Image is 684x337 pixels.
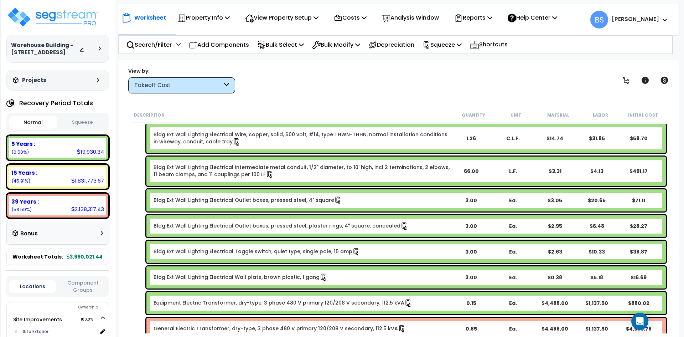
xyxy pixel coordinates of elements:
div: L.F. [493,168,533,175]
a: Individual Item [154,299,412,307]
div: $2.63 [535,248,575,255]
div: Takeoff Cost [134,81,222,90]
small: Unit [511,112,521,118]
p: Add Components [189,40,249,50]
button: Component Groups [59,279,106,294]
div: 66.00 [451,168,491,175]
div: $3.31 [535,168,575,175]
b: 15 Years : [11,169,37,177]
div: $4,488.00 [535,300,575,307]
p: View Property Setup [245,13,318,22]
p: Search/Filter [126,40,172,50]
div: $0.38 [535,274,575,281]
b: 5 Years : [11,140,35,148]
img: logo_pro_r.png [6,6,99,28]
small: 45.90886793034626% [11,178,30,184]
div: 19,930.34 [77,148,104,155]
a: Assembly Item [154,131,450,146]
small: 53.591627535118946% [11,206,32,213]
button: Squeeze [59,116,107,129]
p: Costs [334,13,367,22]
a: Individual Item [154,325,406,333]
small: Material [547,112,569,118]
a: Site Improvements 100.0% [13,316,62,323]
div: $38.87 [618,248,659,255]
div: View by: [128,67,235,75]
div: Ea. [493,197,533,204]
p: Squeeze [423,40,462,50]
b: 3,990,021.44 [67,253,103,260]
span: BS [590,11,608,29]
h3: Warehouse Building - [STREET_ADDRESS] [11,42,79,56]
div: Shortcuts [466,36,512,53]
p: Reports [454,13,492,22]
button: Locations [9,280,56,293]
div: 3.00 [451,248,491,255]
div: $5.18 [576,274,617,281]
div: $71.11 [618,197,659,204]
span: Worksheet Totals: [12,253,63,260]
p: Worksheet [134,13,166,22]
a: Assembly Item [154,248,360,256]
div: $1,137.50 [576,325,617,332]
a: Assembly Item [154,164,450,179]
div: C.L.F. [493,135,533,142]
div: 3.00 [451,197,491,204]
h3: Projects [22,77,46,84]
div: Ea. [493,223,533,230]
div: Ea. [493,248,533,255]
a: Assembly Item [154,274,327,281]
div: $2.95 [535,223,575,230]
b: [PERSON_NAME] [612,15,659,23]
div: $58.70 [618,135,659,142]
b: 39 Years : [11,198,39,205]
small: Quantity [462,112,485,118]
p: Depreciation [368,40,414,50]
small: Labor [593,112,608,118]
small: Description [134,112,165,118]
div: Ea. [493,300,533,307]
p: Shortcuts [470,40,508,50]
div: Ea. [493,274,533,281]
div: Open Intercom Messenger [631,313,648,330]
div: $14.74 [535,135,575,142]
div: 3.00 [451,274,491,281]
div: $4,986.78 [618,325,659,332]
div: $6.48 [576,223,617,230]
div: $28.27 [618,223,659,230]
p: Bulk Modify [312,40,360,50]
div: 1,831,773.67 [71,177,104,184]
div: 2,138,317.43 [71,205,104,213]
div: 1.26 [451,135,491,142]
div: 0.85 [451,325,491,332]
h4: Recovery Period Totals [19,99,93,107]
p: Bulk Select [257,40,304,50]
div: Ea. [493,325,533,332]
div: $4.13 [576,168,617,175]
p: Property Info [177,13,230,22]
div: Site Exterior [21,327,97,336]
h3: Bonus [20,231,38,237]
div: $31.85 [576,135,617,142]
a: Assembly Item [154,196,342,204]
div: Ownership [21,303,109,312]
div: $4,488.00 [535,325,575,332]
div: $20.65 [576,197,617,204]
small: Initial Cost [628,112,658,118]
div: $3.05 [535,197,575,204]
p: Help Center [508,13,557,22]
div: 3.00 [451,223,491,230]
div: $491.17 [618,168,659,175]
div: $1,137.50 [576,300,617,307]
small: 0.4995045345347952% [11,149,29,155]
button: Normal [9,116,57,129]
div: $880.02 [618,300,659,307]
div: $10.33 [576,248,617,255]
div: Add Components [185,36,253,53]
div: 0.15 [451,300,491,307]
p: Analysis Window [382,13,439,22]
div: Depreciation [364,36,418,53]
span: 100.0% [81,315,99,324]
div: $16.69 [618,274,659,281]
a: Assembly Item [154,222,408,230]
